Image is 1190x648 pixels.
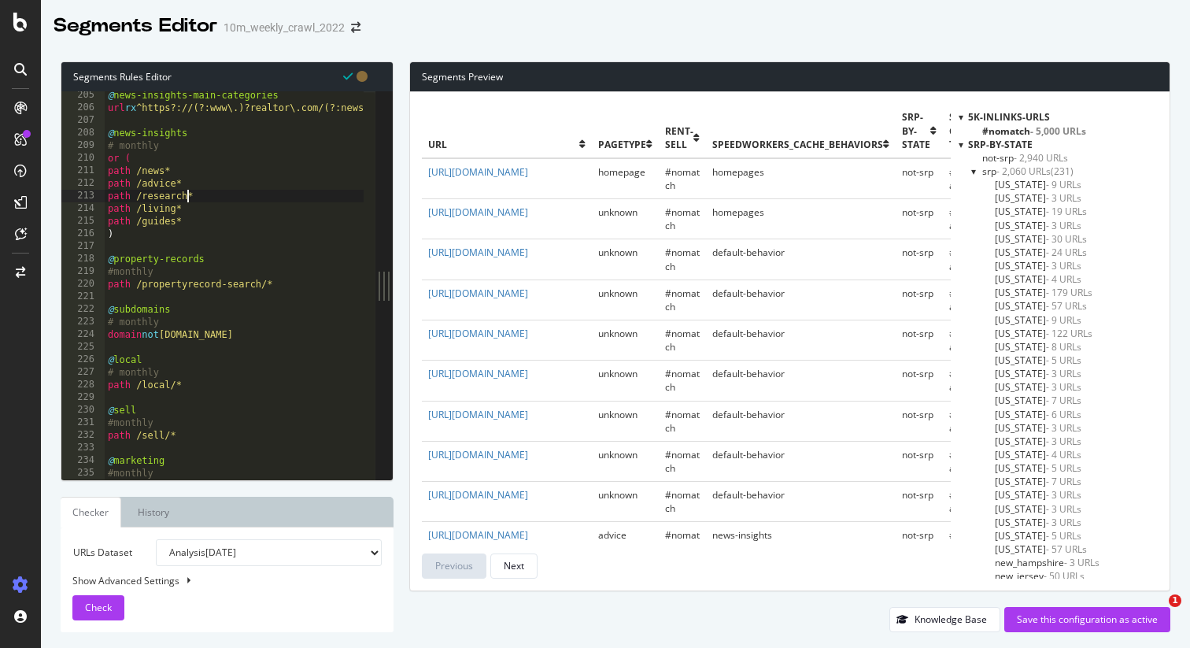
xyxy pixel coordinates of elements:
[61,442,105,454] div: 233
[995,219,1081,232] span: Click to filter SRP-by-state on srp/arkansas
[428,528,528,542] a: [URL][DOMAIN_NAME]
[665,124,693,151] span: rent-sell
[61,497,121,528] a: Checker
[995,569,1085,583] span: Click to filter SRP-by-state on srp/new_jersey
[902,110,930,150] span: SRP-by-state
[224,20,345,35] div: 10m_weekly_crawl_2022
[995,246,1087,259] span: Click to filter SRP-by-state on srp/colorado
[1046,542,1087,556] span: - 57 URLs
[1044,569,1085,583] span: - 50 URLs
[1064,556,1099,569] span: - 3 URLs
[61,379,105,391] div: 228
[61,202,105,215] div: 214
[982,151,1068,165] span: Click to filter SRP-by-state on not-srp
[665,287,700,313] span: #nomatch
[1046,191,1081,205] span: - 3 URLs
[61,303,105,316] div: 222
[665,165,700,192] span: #nomatch
[598,408,637,421] span: unknown
[61,366,105,379] div: 227
[428,448,528,461] a: [URL][DOMAIN_NAME]
[902,246,933,259] span: not-srp
[351,22,360,33] div: arrow-right-arrow-left
[1046,502,1081,516] span: - 3 URLs
[1046,461,1081,475] span: - 5 URLs
[968,110,1050,124] span: 5k-inlinks-urls
[665,448,700,475] span: #nomatch
[712,367,785,380] span: default-behavior
[61,102,105,114] div: 206
[665,327,700,354] span: #nomatch
[995,340,1081,354] span: Click to filter SRP-by-state on srp/illinois
[902,448,933,461] span: not-srp
[410,62,1170,92] div: Segments Preview
[598,367,637,380] span: unknown
[889,613,1000,626] a: Knowledge Base
[490,554,538,579] button: Next
[61,574,370,587] div: Show Advanced Settings
[1169,594,1181,607] span: 1
[61,328,105,341] div: 224
[428,327,528,340] a: [URL][DOMAIN_NAME]
[1030,124,1086,138] span: - 5,000 URLs
[995,178,1081,191] span: Click to filter SRP-by-state on srp/alabama
[54,13,217,39] div: Segments Editor
[61,278,105,291] div: 220
[598,138,646,151] span: pagetype
[61,404,105,417] div: 230
[995,435,1081,448] span: Click to filter SRP-by-state on srp/maryland
[995,461,1081,475] span: Click to filter SRP-by-state on srp/michigan
[1046,475,1081,488] span: - 7 URLs
[902,408,933,421] span: not-srp
[1046,529,1081,542] span: - 5 URLs
[61,190,105,202] div: 213
[902,206,933,219] span: not-srp
[995,272,1081,286] span: Click to filter SRP-by-state on srp/delaware
[85,601,112,614] span: Check
[1046,408,1081,421] span: - 6 URLs
[1136,594,1174,632] iframe: Intercom live chat
[1046,232,1087,246] span: - 30 URLs
[343,69,353,83] span: Syntax is valid
[1017,613,1158,626] div: Save this configuration as active
[995,380,1081,394] span: Click to filter SRP-by-state on srp/kansas
[598,528,626,542] span: advice
[598,165,645,179] span: homepage
[1014,151,1068,165] span: - 2,940 URLs
[995,556,1099,569] span: Click to filter SRP-by-state on srp/new_hampshire
[949,408,975,435] span: #nomatch
[995,367,1081,380] span: Click to filter SRP-by-state on srp/iowa
[61,539,144,566] label: URLs Dataset
[435,559,473,572] div: Previous
[61,127,105,139] div: 208
[61,354,105,366] div: 226
[357,69,368,83] span: You have unsaved modifications
[598,287,637,300] span: unknown
[1046,327,1092,340] span: - 122 URLs
[61,228,105,240] div: 216
[995,354,1081,367] span: Click to filter SRP-by-state on srp/indiana
[428,206,528,219] a: [URL][DOMAIN_NAME]
[665,528,700,555] span: #nomatch
[712,246,785,259] span: default-behavior
[61,417,105,429] div: 231
[61,165,105,177] div: 211
[428,246,528,259] a: [URL][DOMAIN_NAME]
[61,467,105,480] div: 235
[995,394,1081,407] span: Click to filter SRP-by-state on srp/kentucky
[995,205,1087,218] span: Click to filter SRP-by-state on srp/arizona
[1046,421,1081,435] span: - 3 URLs
[995,516,1081,529] span: Click to filter SRP-by-state on srp/montana
[1046,246,1087,259] span: - 24 URLs
[665,206,700,232] span: #nomatch
[949,206,975,232] span: #nomatch
[1046,340,1081,354] span: - 8 URLs
[712,327,785,340] span: default-behavior
[1046,380,1081,394] span: - 3 URLs
[1046,178,1081,191] span: - 9 URLs
[61,215,105,228] div: 215
[995,191,1081,205] span: Click to filter SRP-by-state on srp/alaska
[61,152,105,165] div: 210
[1046,313,1081,327] span: - 9 URLs
[598,206,637,219] span: unknown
